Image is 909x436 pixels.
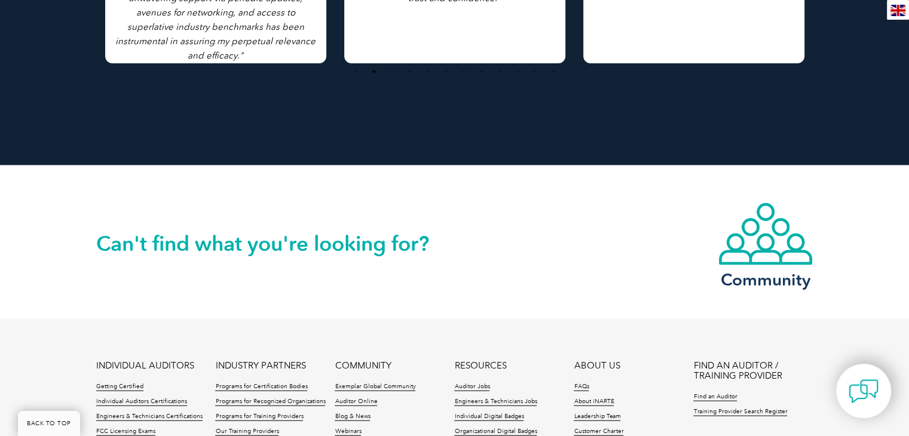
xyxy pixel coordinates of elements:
[96,361,194,371] a: INDIVIDUAL AUDITORS
[547,66,559,78] button: 12 of 4
[96,413,203,421] a: Engineers & Technicians Certifications
[96,383,143,391] a: Getting Certified
[574,361,620,371] a: ABOUT US
[693,361,813,381] a: FIND AN AUDITOR / TRAINING PROVIDER
[215,361,305,371] a: INDUSTRY PARTNERS
[350,66,362,78] button: 1 of 4
[18,411,80,436] a: BACK TO TOP
[454,383,489,391] a: Auditor Jobs
[574,413,620,421] a: Leadership Team
[458,66,470,78] button: 7 of 4
[718,202,813,266] img: icon-community.webp
[335,413,370,421] a: Blog & News
[96,398,187,406] a: Individual Auditors Certifications
[215,413,303,421] a: Programs for Training Providers
[718,202,813,287] a: Community
[368,66,380,78] button: 2 of 4
[440,66,452,78] button: 6 of 4
[422,66,434,78] button: 5 of 4
[476,66,488,78] button: 8 of 4
[454,428,537,436] a: Organizational Digital Badges
[335,428,361,436] a: Webinars
[335,383,415,391] a: Exemplar Global Community
[335,398,377,406] a: Auditor Online
[890,5,905,16] img: en
[215,398,325,406] a: Programs for Recognized Organizations
[215,428,278,436] a: Our Training Providers
[386,66,398,78] button: 3 of 4
[693,408,787,416] a: Training Provider Search Register
[96,428,155,436] a: FCC Licensing Exams
[404,66,416,78] button: 4 of 4
[512,66,524,78] button: 10 of 4
[574,383,589,391] a: FAQs
[849,376,879,406] img: contact-chat.png
[718,272,813,287] h3: Community
[215,383,307,391] a: Programs for Certification Bodies
[530,66,541,78] button: 11 of 4
[454,398,537,406] a: Engineers & Technicians Jobs
[574,398,614,406] a: About iNARTE
[574,428,623,436] a: Customer Charter
[454,413,524,421] a: Individual Digital Badges
[96,234,455,253] h2: Can't find what you're looking for?
[494,66,506,78] button: 9 of 4
[693,393,737,401] a: Find an Auditor
[335,361,391,371] a: COMMUNITY
[454,361,506,371] a: RESOURCES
